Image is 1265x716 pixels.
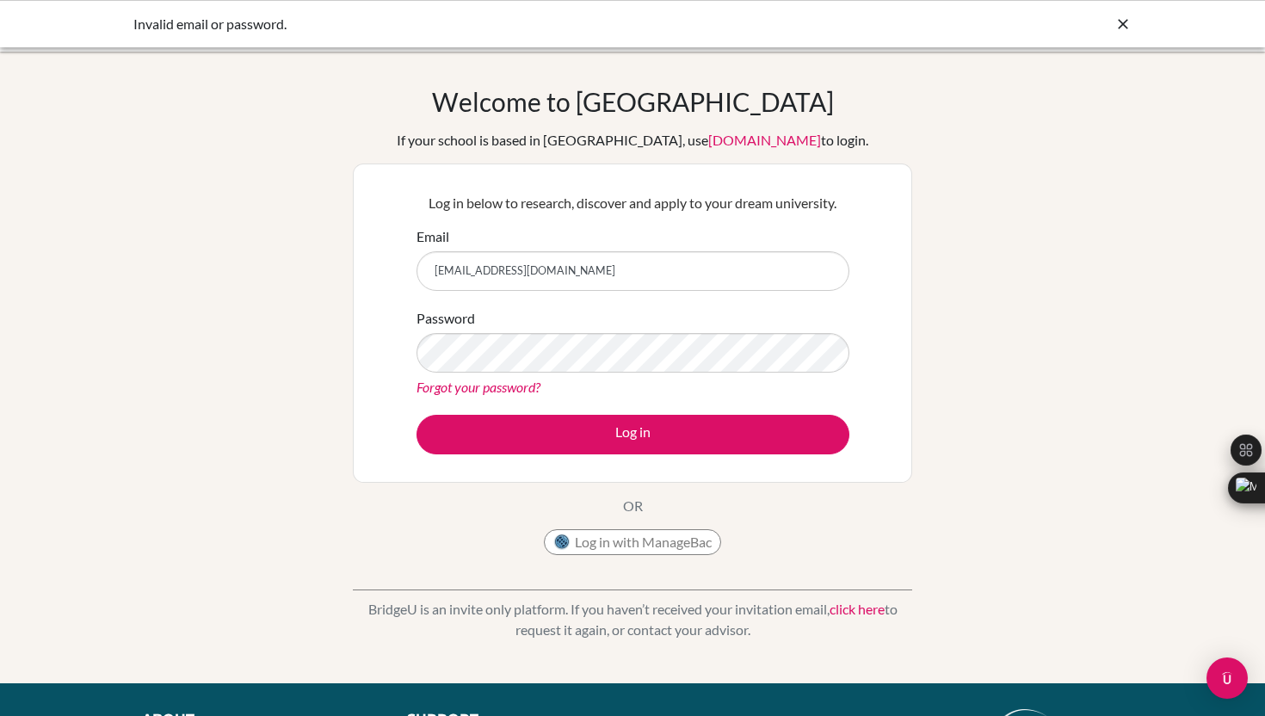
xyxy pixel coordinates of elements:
h1: Welcome to [GEOGRAPHIC_DATA] [432,86,834,117]
div: If your school is based in [GEOGRAPHIC_DATA], use to login. [397,130,868,151]
div: Invalid email or password. [133,14,873,34]
label: Password [417,308,475,329]
button: Log in with ManageBac [544,529,721,555]
div: Open Intercom Messenger [1206,657,1248,699]
p: Log in below to research, discover and apply to your dream university. [417,193,849,213]
button: Log in [417,415,849,454]
label: Email [417,226,449,247]
p: BridgeU is an invite only platform. If you haven’t received your invitation email, to request it ... [353,599,912,640]
a: [DOMAIN_NAME] [708,132,821,148]
a: click here [830,601,885,617]
p: OR [623,496,643,516]
a: Forgot your password? [417,379,540,395]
